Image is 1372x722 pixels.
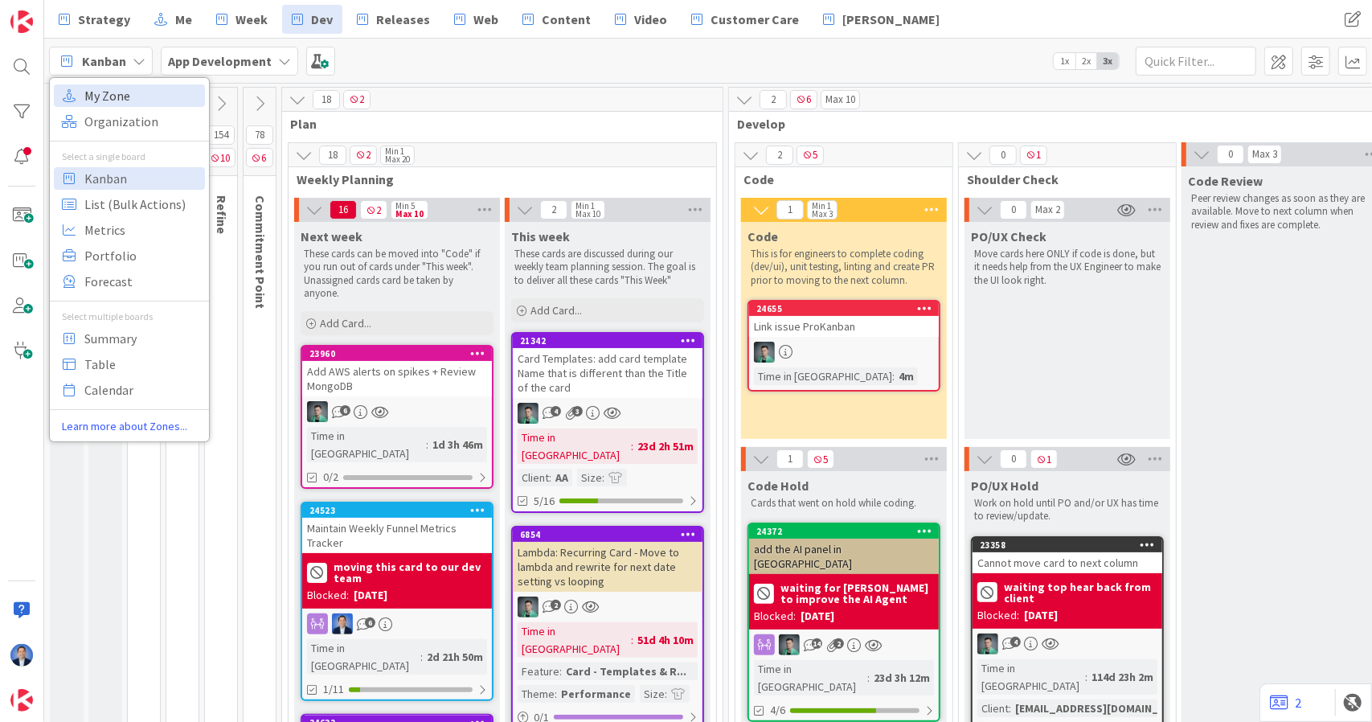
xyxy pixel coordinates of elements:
[776,449,804,469] span: 1
[84,218,200,242] span: Metrics
[54,84,205,107] a: My Zone
[562,663,690,680] div: Card - Templates & R...
[320,316,371,330] span: Add Card...
[747,523,940,722] a: 24372add the AI panel in [GEOGRAPHIC_DATA]waiting for [PERSON_NAME] to improve the AI AgentBlocke...
[428,436,487,453] div: 1d 3h 46m
[513,403,702,424] div: VP
[54,167,205,190] a: Kanban
[1075,53,1097,69] span: 2x
[50,310,209,324] div: Select multiple boards
[10,689,33,712] img: avatar
[50,418,209,435] a: Learn more about Zones...
[867,669,870,687] span: :
[54,244,205,267] a: Portfolio
[10,644,33,667] img: DP
[301,502,494,701] a: 24523Maintain Weekly Funnel Metrics Trackermoving this card to our dev teamBlocked:[DATE]DPTime i...
[282,5,342,34] a: Dev
[84,84,200,108] span: My Zone
[513,527,702,542] div: 6854
[1004,581,1157,604] b: waiting top hear back from client
[575,210,600,218] div: Max 10
[84,192,200,216] span: List (Bulk Actions)
[1000,449,1027,469] span: 0
[302,401,492,422] div: VP
[518,429,631,464] div: Time in [GEOGRAPHIC_DATA]
[520,529,702,540] div: 6854
[82,51,126,71] span: Kanban
[973,552,1162,573] div: Cannot move card to next column
[309,505,492,516] div: 24523
[54,353,205,375] a: Table
[770,702,785,719] span: 4/6
[513,527,702,592] div: 6854Lambda: Recurring Card - Move to lambda and rewrite for next date setting vs looping
[54,110,205,133] a: Organization
[967,171,1156,187] span: Shoulder Check
[307,401,328,422] img: VP
[54,379,205,401] a: Calendar
[977,699,1009,717] div: Client
[301,228,362,244] span: Next week
[754,342,775,363] img: VP
[870,669,934,687] div: 23d 3h 12m
[747,478,809,494] span: Code Hold
[513,597,702,617] div: VP
[756,303,939,314] div: 24655
[304,248,490,300] p: These cards can be moved into "Code" if you run out of cards under "This week". Unassigned cards ...
[790,90,817,109] span: 6
[540,200,567,219] span: 2
[168,53,272,69] b: App Development
[10,10,33,33] img: Visit kanbanzone.com
[175,10,192,29] span: Me
[551,469,572,486] div: AA
[973,538,1162,573] div: 23358Cannot move card to next column
[84,326,200,351] span: Summary
[513,348,702,398] div: Card Templates: add card template Name that is different than the Title of the card
[334,561,487,584] b: moving this card to our dev team
[1252,150,1277,158] div: Max 3
[511,332,704,513] a: 21342Card Templates: add card template Name that is different than the Title of the cardVPTime in...
[825,96,855,104] div: Max 10
[977,634,998,654] img: VP
[513,334,702,398] div: 21342Card Templates: add card template Name that is different than the Title of the card
[49,5,140,34] a: Strategy
[557,685,635,703] div: Performance
[665,685,667,703] span: :
[760,90,787,109] span: 2
[812,638,822,649] span: 14
[385,147,404,155] div: Min 1
[751,248,937,287] p: This is for engineers to complete coding (dev/ui), unit testing, linting and create PR prior to m...
[605,5,677,34] a: Video
[518,622,631,658] div: Time in [GEOGRAPHIC_DATA]
[84,244,200,268] span: Portfolio
[513,334,702,348] div: 21342
[812,202,831,210] div: Min 1
[354,587,387,604] div: [DATE]
[84,166,200,191] span: Kanban
[395,210,424,218] div: Max 10
[551,600,561,610] span: 2
[50,150,209,164] div: Select a single board
[807,449,834,469] span: 5
[395,202,415,210] div: Min 5
[1217,145,1244,164] span: 0
[1270,693,1301,712] a: 2
[207,5,277,34] a: Week
[343,90,371,109] span: 2
[711,10,799,29] span: Customer Care
[246,125,273,145] span: 78
[756,526,939,537] div: 24372
[330,200,357,219] span: 16
[1136,47,1256,76] input: Quick Filter...
[302,613,492,634] div: DP
[640,685,665,703] div: Size
[84,378,200,402] span: Calendar
[631,631,633,649] span: :
[754,367,892,385] div: Time in [GEOGRAPHIC_DATA]
[323,469,338,486] span: 0/2
[633,631,698,649] div: 51d 4h 10m
[749,316,939,337] div: Link issue ProKanban
[549,469,551,486] span: :
[145,5,202,34] a: Me
[307,427,426,462] div: Time in [GEOGRAPHIC_DATA]
[797,146,824,165] span: 5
